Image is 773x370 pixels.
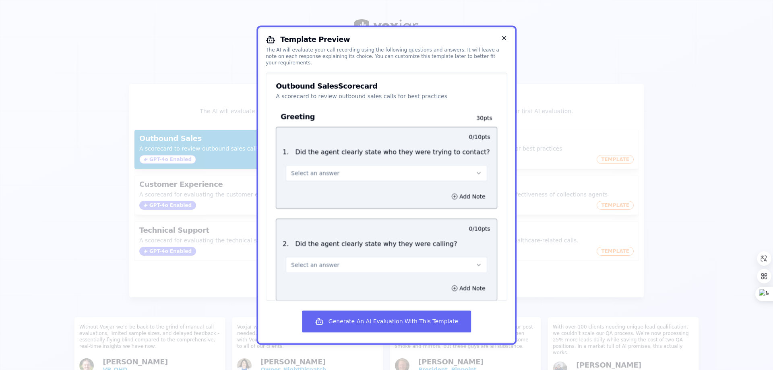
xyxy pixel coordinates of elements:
[302,310,471,332] button: Generate An AI Evaluation With This Template
[266,47,507,66] div: The AI will evaluate your call recording using the following questions and answers. It will leave...
[266,35,507,44] h2: Template Preview
[281,112,457,122] h3: Greeting
[446,191,490,202] button: Add Note
[291,261,339,269] span: Select an answer
[276,92,497,100] p: A scorecard to review outbound sales calls for best practices
[295,239,457,249] p: Did the agent clearly state why they were calling?
[279,147,292,157] p: 1 .
[279,239,292,249] p: 2 .
[457,114,492,122] p: 30 pts
[276,83,377,90] h3: Outbound Sales Scorecard
[295,147,490,157] p: Did the agent clearly state who they were trying to contact?
[291,169,339,177] span: Select an answer
[469,133,490,141] p: 0 / 10 pts
[446,283,490,294] button: Add Note
[469,225,490,233] p: 0 / 10 pts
